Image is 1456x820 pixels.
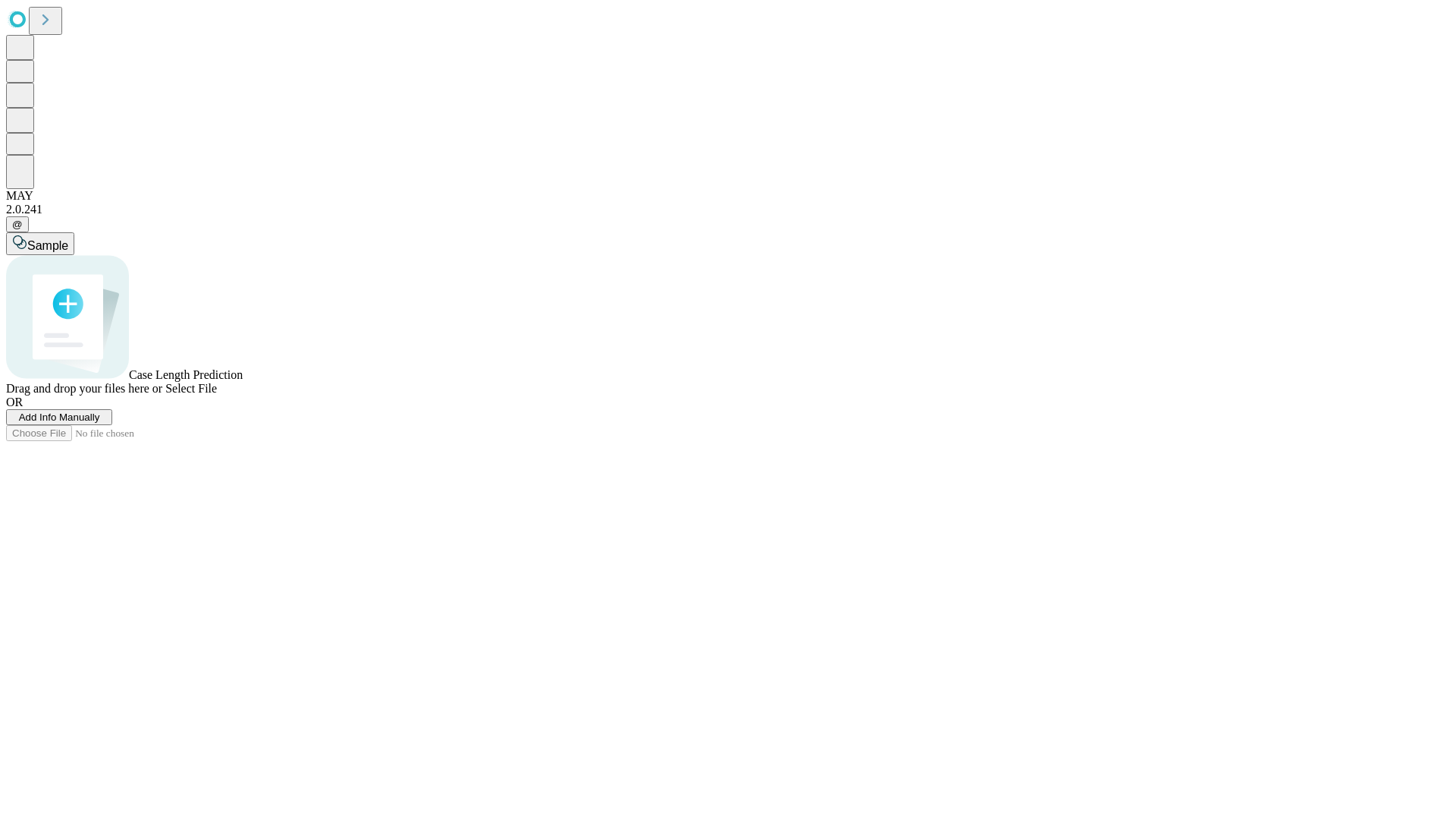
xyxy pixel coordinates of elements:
button: Sample [6,232,74,255]
span: OR [6,396,23,408]
span: Select File [165,382,217,395]
div: 2.0.241 [6,203,1450,216]
span: Sample [27,239,68,252]
span: Drag and drop your files here or [6,382,162,395]
span: Add Info Manually [19,412,100,423]
button: @ [6,216,29,232]
div: MAY [6,189,1450,203]
button: Add Info Manually [6,409,112,425]
span: Case Length Prediction [129,368,243,381]
span: @ [12,219,23,230]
